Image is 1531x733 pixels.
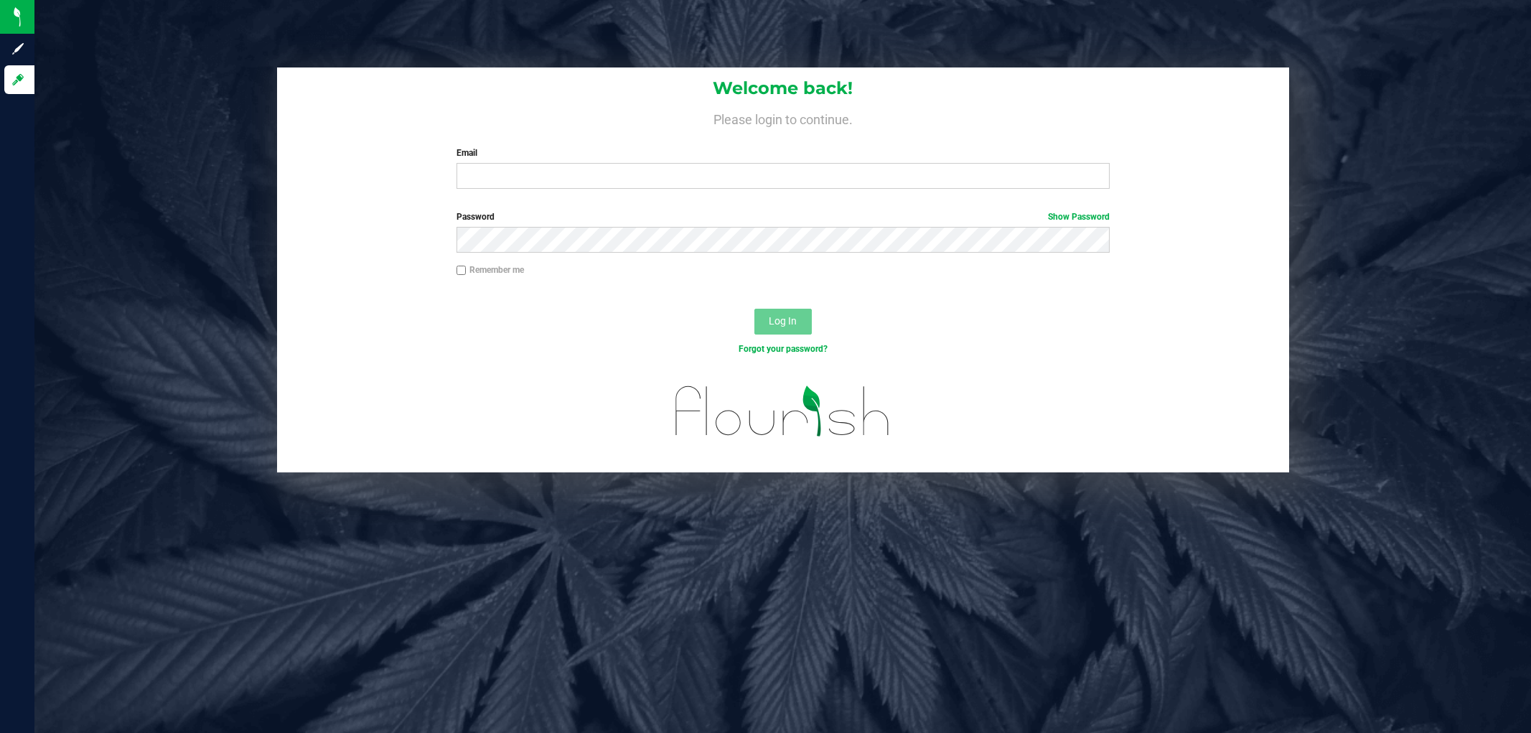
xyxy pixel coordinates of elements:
[754,309,812,335] button: Log In
[277,79,1289,98] h1: Welcome back!
[769,315,797,327] span: Log In
[656,370,909,452] img: flourish_logo.svg
[1048,212,1110,222] a: Show Password
[457,212,495,222] span: Password
[277,109,1289,126] h4: Please login to continue.
[457,146,1110,159] label: Email
[457,263,524,276] label: Remember me
[11,73,25,87] inline-svg: Log in
[739,344,828,354] a: Forgot your password?
[457,266,467,276] input: Remember me
[11,42,25,56] inline-svg: Sign up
